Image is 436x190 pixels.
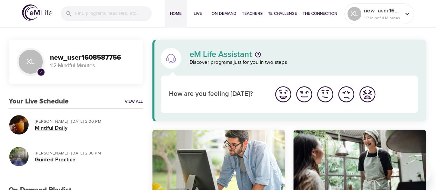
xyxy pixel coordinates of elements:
[364,7,400,15] p: new_user1608587756
[274,85,293,104] img: great
[337,85,356,104] img: bad
[294,84,315,105] button: I'm feeling good
[35,124,137,132] h5: Mindful Daily
[35,118,137,124] p: [PERSON_NAME] · [DATE] 2:00 PM
[268,10,297,17] span: 1% Challenge
[357,84,378,105] button: I'm feeling worst
[50,62,134,70] p: 112 Mindful Minutes
[336,84,357,105] button: I'm feeling bad
[347,7,361,21] div: XL
[364,15,400,21] p: 112 Mindful Minutes
[212,10,236,17] span: On-Demand
[408,162,430,184] iframe: Button to launch messaging window
[75,6,152,21] input: Find programs, teachers, etc...
[9,98,69,106] h3: Your Live Schedule
[169,89,264,99] p: How are you feeling [DATE]?
[303,10,337,17] span: The Connection
[295,85,314,104] img: good
[190,50,252,59] p: eM Life Assistant
[273,84,294,105] button: I'm feeling great
[358,85,377,104] img: worst
[35,150,137,156] p: [PERSON_NAME] · [DATE] 2:30 PM
[165,53,176,64] img: eM Life Assistant
[242,10,263,17] span: Teachers
[35,156,137,163] h5: Guided Practice
[190,59,418,67] p: Discover programs just for you in two steps
[315,84,336,105] button: I'm feeling ok
[168,10,184,17] span: Home
[22,4,52,21] img: logo
[190,10,206,17] span: Live
[17,48,44,76] div: XL
[316,85,335,104] img: ok
[125,99,143,104] a: View All
[50,54,134,62] h3: new_user1608587756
